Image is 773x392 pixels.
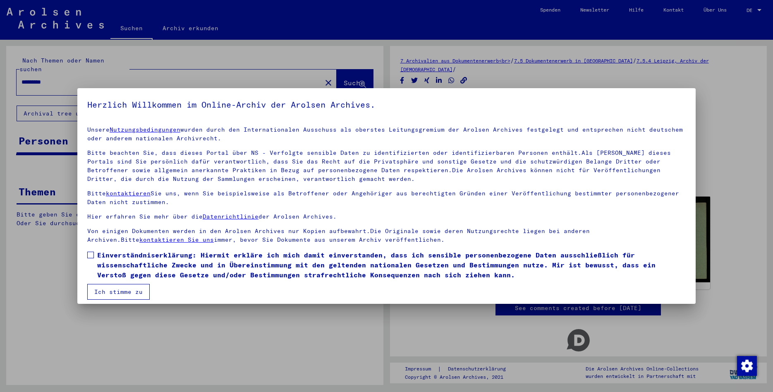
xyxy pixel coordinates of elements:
[87,125,686,143] p: Unsere wurden durch den Internationalen Ausschuss als oberstes Leitungsgremium der Arolsen Archiv...
[203,213,258,220] a: Datenrichtlinie
[110,126,180,133] a: Nutzungsbedingungen
[87,212,686,221] p: Hier erfahren Sie mehr über die der Arolsen Archives.
[87,149,686,183] p: Bitte beachten Sie, dass dieses Portal über NS - Verfolgte sensible Daten zu identifizierten oder...
[87,189,686,207] p: Bitte Sie uns, wenn Sie beispielsweise als Betroffener oder Angehöriger aus berechtigten Gründen ...
[737,356,757,376] img: Zustimmung ändern
[87,227,686,244] p: Von einigen Dokumenten werden in den Arolsen Archives nur Kopien aufbewahrt.Die Originale sowie d...
[97,250,686,280] span: Einverständniserklärung: Hiermit erkläre ich mich damit einverstanden, dass ich sensible personen...
[87,98,686,111] h5: Herzlich Willkommen im Online-Archiv der Arolsen Archives.
[106,190,151,197] a: kontaktieren
[87,284,150,300] button: Ich stimme zu
[139,236,214,243] a: kontaktieren Sie uns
